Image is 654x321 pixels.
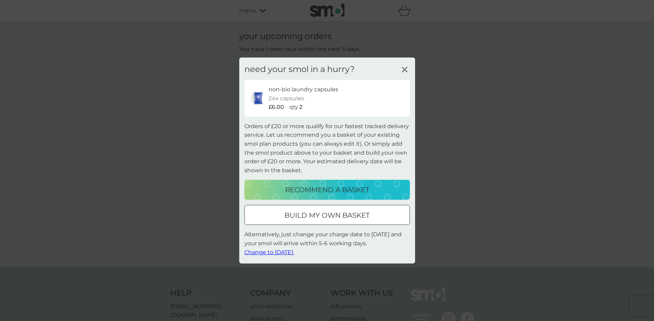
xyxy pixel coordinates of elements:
[284,210,370,221] p: build my own basket
[244,205,410,225] button: build my own basket
[269,85,338,94] p: non-bio laundry capsules
[289,103,298,112] p: qty
[244,180,410,200] button: recommend a basket
[299,103,302,112] p: 2
[244,230,410,257] p: Alternatively, just change your charge date to [DATE] and your smol will arrive within 5-6 workin...
[244,122,410,175] p: Orders of £20 or more qualify for our fastest tracked delivery service. Let us recommend you a ba...
[244,64,355,74] h3: need your smol in a hurry?
[269,94,304,103] p: 24x capsules
[244,249,294,255] span: Change to [DATE].
[244,248,294,257] button: Change to [DATE].
[269,103,284,112] p: £6.00
[285,184,369,195] p: recommend a basket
